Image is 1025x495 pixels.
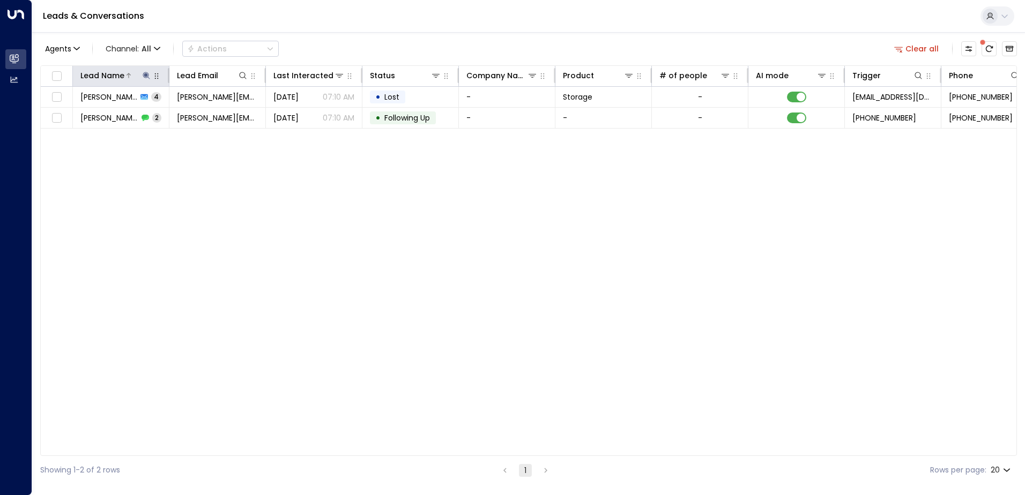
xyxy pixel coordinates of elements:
span: Following Up [384,112,430,123]
div: Last Interacted [273,69,333,82]
div: - [698,92,702,102]
div: Lead Email [177,69,248,82]
span: +447961801429 [949,112,1013,123]
div: - [698,112,702,123]
div: • [375,88,381,106]
div: Company Name [466,69,527,82]
div: AI mode [756,69,789,82]
p: 07:10 AM [323,92,354,102]
div: # of people [659,69,731,82]
span: 2 [152,113,161,122]
div: Last Interacted [273,69,345,82]
div: Company Name [466,69,538,82]
div: Showing 1-2 of 2 rows [40,464,120,476]
span: Toggle select row [50,91,63,104]
span: 4 [151,92,161,101]
div: Button group with a nested menu [182,41,279,57]
button: Agents [40,41,84,56]
div: AI mode [756,69,827,82]
div: Actions [187,44,227,54]
span: Sam Gibbons [80,92,137,102]
td: - [459,108,555,128]
button: Clear all [890,41,944,56]
div: Phone [949,69,973,82]
span: Sep 13, 2025 [273,92,299,102]
div: # of people [659,69,707,82]
button: page 1 [519,464,532,477]
div: Lead Name [80,69,152,82]
button: Archived Leads [1002,41,1017,56]
span: Agents [45,45,71,52]
span: Sam Gibbons [80,112,138,123]
button: Customize [961,41,976,56]
span: Sam.gibbons20@hotmail.co.uk [177,112,258,123]
nav: pagination navigation [498,463,553,477]
span: Sam.gibbons20@hotmail.co.uk [177,92,258,102]
div: Phone [949,69,1020,82]
label: Rows per page: [930,464,986,476]
span: Lost [384,92,399,102]
div: Status [370,69,395,82]
td: - [459,87,555,107]
span: +447961801429 [852,112,916,123]
div: Status [370,69,441,82]
span: Toggle select all [50,70,63,83]
span: +447961801429 [949,92,1013,102]
span: Channel: [101,41,165,56]
span: There are new threads available. Refresh the grid to view the latest updates. [982,41,997,56]
div: 20 [991,462,1013,478]
span: Sep 09, 2025 [273,112,299,123]
span: leads@space-station.co.uk [852,92,933,102]
p: 07:10 AM [323,112,354,123]
button: Channel:All [101,41,165,56]
div: Product [563,69,594,82]
span: Storage [563,92,592,102]
span: Toggle select row [50,111,63,125]
div: Lead Email [177,69,218,82]
div: Trigger [852,69,881,82]
div: Product [563,69,634,82]
div: Trigger [852,69,924,82]
button: Actions [182,41,279,57]
td: - [555,108,652,128]
div: Lead Name [80,69,124,82]
span: All [142,44,151,53]
div: • [375,109,381,127]
a: Leads & Conversations [43,10,144,22]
